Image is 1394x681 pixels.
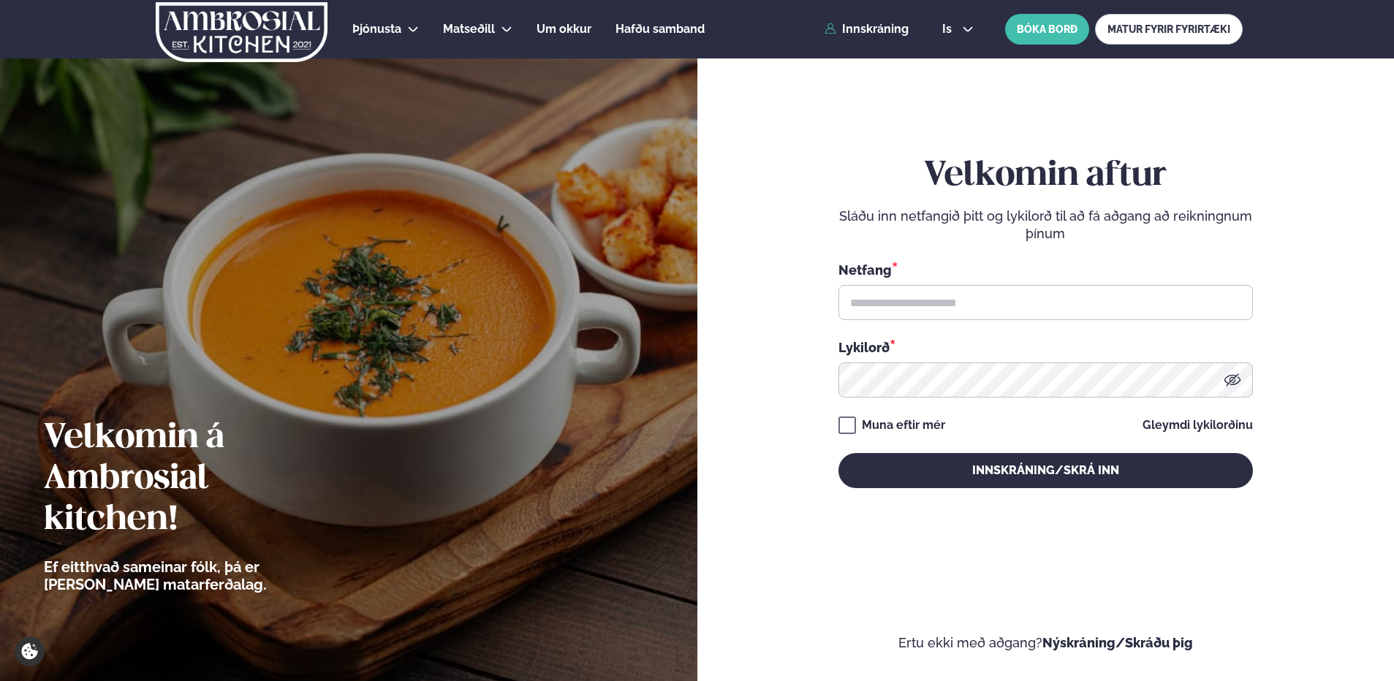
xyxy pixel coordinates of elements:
[615,20,705,38] a: Hafðu samband
[931,23,985,35] button: is
[154,2,329,62] img: logo
[443,20,495,38] a: Matseðill
[15,636,45,666] a: Cookie settings
[838,208,1253,243] p: Sláðu inn netfangið þitt og lykilorð til að fá aðgang að reikningnum þínum
[443,22,495,36] span: Matseðill
[838,453,1253,488] button: Innskráning/Skrá inn
[537,20,591,38] a: Um okkur
[44,558,347,593] p: Ef eitthvað sameinar fólk, þá er [PERSON_NAME] matarferðalag.
[838,156,1253,197] h2: Velkomin aftur
[44,418,347,541] h2: Velkomin á Ambrosial kitchen!
[352,20,401,38] a: Þjónusta
[825,23,909,36] a: Innskráning
[838,260,1253,279] div: Netfang
[1005,14,1089,45] button: BÓKA BORÐ
[741,634,1351,652] p: Ertu ekki með aðgang?
[1143,419,1253,431] a: Gleymdi lykilorðinu
[1042,635,1193,650] a: Nýskráning/Skráðu þig
[838,338,1253,357] div: Lykilorð
[942,23,956,35] span: is
[352,22,401,36] span: Þjónusta
[615,22,705,36] span: Hafðu samband
[1095,14,1243,45] a: MATUR FYRIR FYRIRTÆKI
[537,22,591,36] span: Um okkur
